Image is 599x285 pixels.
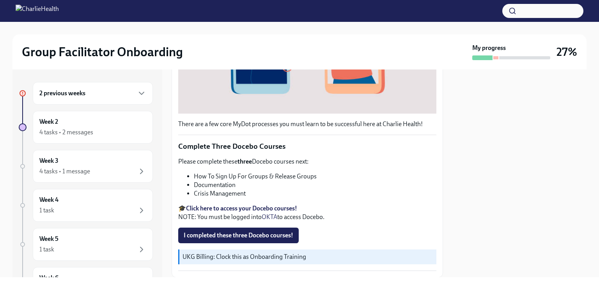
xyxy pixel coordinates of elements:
[16,5,59,17] img: CharlieHealth
[39,89,85,98] h6: 2 previous weeks
[39,157,58,165] h6: Week 3
[262,213,277,221] a: OKTA
[39,167,90,176] div: 4 tasks • 1 message
[184,232,293,239] span: I completed these three Docebo courses!
[22,44,183,60] h2: Group Facilitator Onboarding
[178,157,436,166] p: Please complete these Docebo courses next:
[194,172,436,181] li: How To Sign Up For Groups & Release Groups
[472,44,506,52] strong: My progress
[39,274,58,282] h6: Week 6
[178,120,436,128] p: There are a few core MyDot processes you must learn to be successful here at Charlie Health!
[19,111,153,144] a: Week 24 tasks • 2 messages
[19,150,153,183] a: Week 34 tasks • 1 message
[194,189,436,198] li: Crisis Management
[39,196,58,204] h6: Week 4
[19,189,153,222] a: Week 41 task
[237,158,252,165] strong: three
[19,228,153,261] a: Week 51 task
[556,45,577,59] h3: 27%
[178,141,436,151] p: Complete Three Docebo Courses
[39,118,58,126] h6: Week 2
[183,253,433,261] p: UKG Billing: Clock this as Onboarding Training
[39,206,54,215] div: 1 task
[39,128,93,137] div: 4 tasks • 2 messages
[178,228,299,243] button: I completed these three Docebo courses!
[186,205,297,212] a: Click here to access your Docebo courses!
[39,245,54,254] div: 1 task
[33,82,153,105] div: 2 previous weeks
[39,235,58,243] h6: Week 5
[194,181,436,189] li: Documentation
[178,204,436,221] p: 🎓 NOTE: You must be logged into to access Docebo.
